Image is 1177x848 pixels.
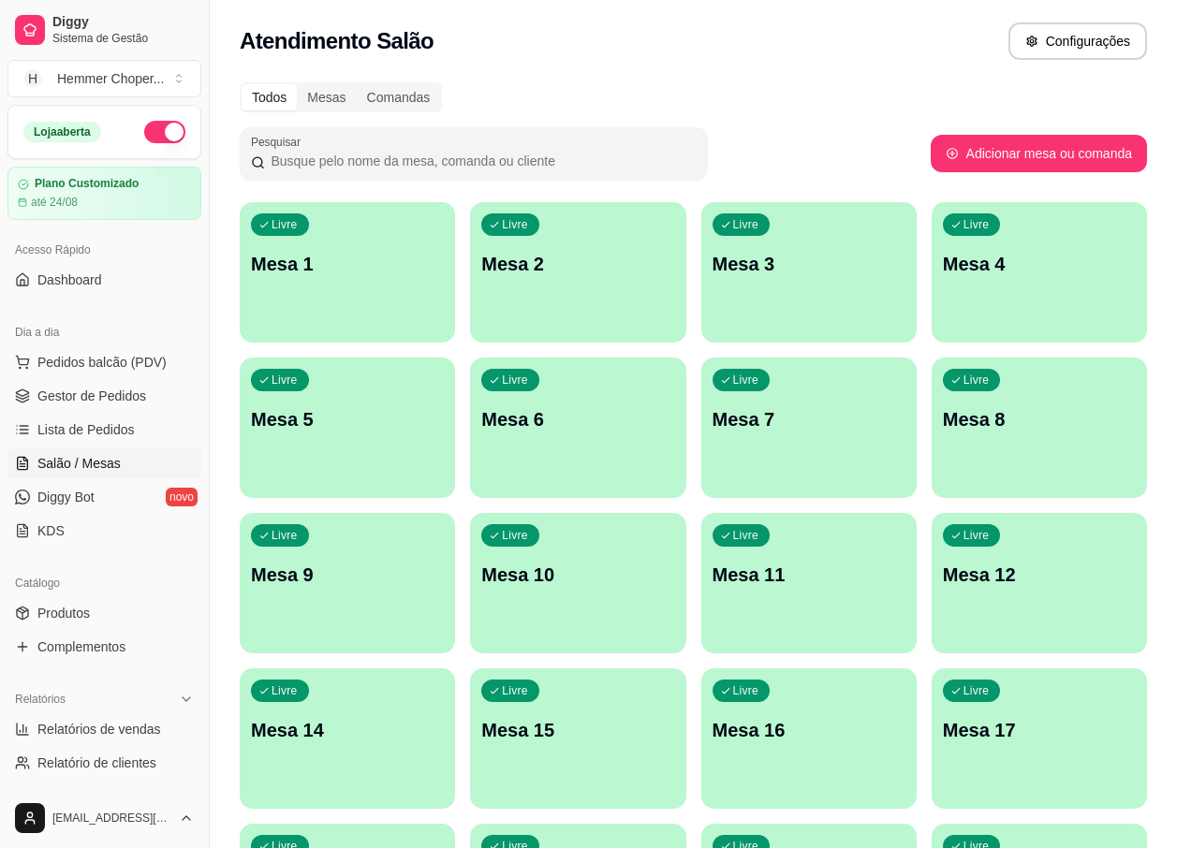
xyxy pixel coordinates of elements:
article: Plano Customizado [35,177,139,191]
button: LivreMesa 15 [470,668,685,809]
button: LivreMesa 6 [470,358,685,498]
p: Mesa 6 [481,406,674,432]
span: [EMAIL_ADDRESS][DOMAIN_NAME] [52,811,171,826]
span: H [23,69,42,88]
p: Mesa 8 [943,406,1136,432]
a: Salão / Mesas [7,448,201,478]
button: Alterar Status [144,121,185,143]
p: Livre [272,683,298,698]
p: Mesa 11 [713,562,905,588]
button: LivreMesa 10 [470,513,685,653]
p: Mesa 5 [251,406,444,432]
p: Livre [502,373,528,387]
p: Livre [733,217,759,232]
button: Pedidos balcão (PDV) [7,347,201,377]
span: Produtos [37,604,90,622]
a: Produtos [7,598,201,628]
span: Sistema de Gestão [52,31,194,46]
span: Diggy Bot [37,488,95,506]
span: Dashboard [37,270,102,289]
button: LivreMesa 5 [240,358,455,498]
div: Comandas [357,84,441,110]
span: Relatórios [15,692,66,707]
button: LivreMesa 17 [932,668,1147,809]
p: Mesa 15 [481,717,674,743]
a: KDS [7,516,201,546]
p: Mesa 10 [481,562,674,588]
p: Mesa 7 [713,406,905,432]
a: Relatório de mesas [7,782,201,811]
p: Livre [964,217,990,232]
a: Lista de Pedidos [7,415,201,445]
button: LivreMesa 12 [932,513,1147,653]
button: LivreMesa 11 [701,513,917,653]
p: Mesa 3 [713,251,905,277]
span: Diggy [52,14,194,31]
p: Mesa 17 [943,717,1136,743]
p: Mesa 16 [713,717,905,743]
button: LivreMesa 2 [470,202,685,343]
button: Configurações [1008,22,1147,60]
a: Diggy Botnovo [7,482,201,512]
span: KDS [37,521,65,540]
div: Mesas [297,84,356,110]
p: Livre [964,528,990,543]
div: Dia a dia [7,317,201,347]
div: Todos [242,84,297,110]
button: LivreMesa 16 [701,668,917,809]
a: DiggySistema de Gestão [7,7,201,52]
p: Mesa 1 [251,251,444,277]
p: Livre [733,373,759,387]
span: Lista de Pedidos [37,420,135,439]
button: Select a team [7,60,201,97]
button: LivreMesa 4 [932,202,1147,343]
span: Pedidos balcão (PDV) [37,353,167,372]
p: Livre [502,217,528,232]
input: Pesquisar [265,152,697,170]
p: Livre [964,373,990,387]
p: Mesa 12 [943,562,1136,588]
p: Livre [733,528,759,543]
a: Plano Customizadoaté 24/08 [7,167,201,220]
span: Salão / Mesas [37,454,121,473]
a: Complementos [7,632,201,662]
div: Loja aberta [23,122,101,142]
p: Livre [502,528,528,543]
button: LivreMesa 1 [240,202,455,343]
button: [EMAIL_ADDRESS][DOMAIN_NAME] [7,796,201,841]
span: Relatórios de vendas [37,720,161,738]
div: Catálogo [7,568,201,598]
div: Acesso Rápido [7,235,201,265]
button: Adicionar mesa ou comanda [931,135,1147,172]
article: até 24/08 [31,195,78,210]
a: Dashboard [7,265,201,295]
p: Livre [502,683,528,698]
a: Relatórios de vendas [7,714,201,744]
button: LivreMesa 14 [240,668,455,809]
h2: Atendimento Salão [240,26,434,56]
label: Pesquisar [251,134,307,150]
a: Relatório de clientes [7,748,201,778]
p: Mesa 9 [251,562,444,588]
p: Mesa 2 [481,251,674,277]
div: Hemmer Choper ... [57,69,164,88]
p: Livre [272,217,298,232]
button: LivreMesa 9 [240,513,455,653]
button: LivreMesa 7 [701,358,917,498]
span: Relatório de mesas [37,787,151,806]
p: Mesa 14 [251,717,444,743]
a: Gestor de Pedidos [7,381,201,411]
span: Relatório de clientes [37,753,156,772]
button: LivreMesa 8 [932,358,1147,498]
p: Livre [964,683,990,698]
p: Livre [272,373,298,387]
span: Gestor de Pedidos [37,387,146,405]
span: Complementos [37,637,125,656]
button: LivreMesa 3 [701,202,917,343]
p: Livre [272,528,298,543]
p: Mesa 4 [943,251,1136,277]
p: Livre [733,683,759,698]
